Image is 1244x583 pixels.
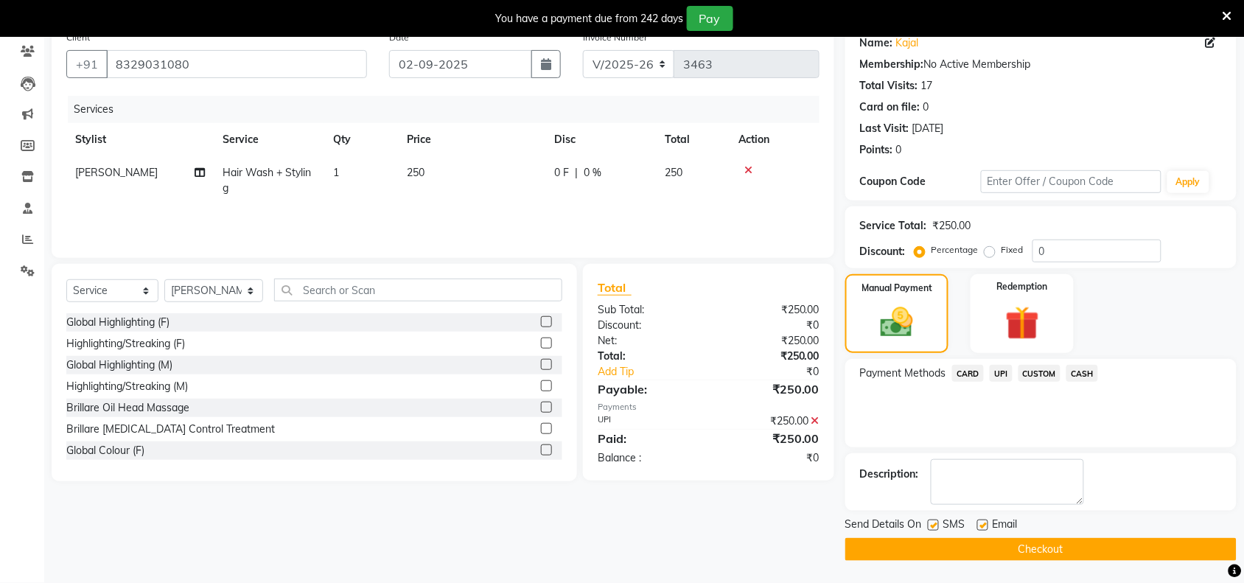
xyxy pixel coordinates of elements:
[687,6,733,31] button: Pay
[656,123,730,156] th: Total
[223,166,311,195] span: Hair Wash + Styling
[860,35,893,51] div: Name:
[587,364,729,380] a: Add Tip
[708,349,831,364] div: ₹250.00
[1066,365,1098,382] span: CASH
[932,243,979,256] label: Percentage
[66,422,275,437] div: Brillare [MEDICAL_DATA] Control Treatment
[993,517,1018,535] span: Email
[921,78,933,94] div: 17
[583,31,647,44] label: Invoice Number
[923,100,929,115] div: 0
[862,282,932,295] label: Manual Payment
[981,170,1161,193] input: Enter Offer / Coupon Code
[66,315,170,330] div: Global Highlighting (F)
[106,50,367,78] input: Search by Name/Mobile/Email/Code
[860,57,924,72] div: Membership:
[587,333,709,349] div: Net:
[66,400,189,416] div: Brillare Oil Head Massage
[708,380,831,398] div: ₹250.00
[730,123,820,156] th: Action
[995,302,1050,344] img: _gift.svg
[214,123,324,156] th: Service
[860,366,946,381] span: Payment Methods
[708,302,831,318] div: ₹250.00
[587,349,709,364] div: Total:
[75,166,158,179] span: [PERSON_NAME]
[587,302,709,318] div: Sub Total:
[496,11,684,27] div: You have a payment due from 242 days
[952,365,984,382] span: CARD
[587,380,709,398] div: Payable:
[398,123,545,156] th: Price
[66,123,214,156] th: Stylist
[997,280,1048,293] label: Redemption
[860,100,920,115] div: Card on file:
[66,336,185,352] div: Highlighting/Streaking (F)
[860,142,893,158] div: Points:
[1002,243,1024,256] label: Fixed
[333,166,339,179] span: 1
[870,304,923,341] img: _cash.svg
[860,218,927,234] div: Service Total:
[860,174,981,189] div: Coupon Code
[68,96,831,123] div: Services
[587,450,709,466] div: Balance :
[845,538,1237,561] button: Checkout
[324,123,398,156] th: Qty
[860,57,1222,72] div: No Active Membership
[584,165,601,181] span: 0 %
[708,413,831,429] div: ₹250.00
[66,379,188,394] div: Highlighting/Streaking (M)
[845,517,922,535] span: Send Details On
[708,333,831,349] div: ₹250.00
[587,318,709,333] div: Discount:
[274,279,562,301] input: Search or Scan
[66,50,108,78] button: +91
[896,35,919,51] a: Kajal
[860,467,919,482] div: Description:
[1167,171,1209,193] button: Apply
[708,450,831,466] div: ₹0
[587,430,709,447] div: Paid:
[575,165,578,181] span: |
[990,365,1013,382] span: UPI
[66,443,144,458] div: Global Colour (F)
[665,166,682,179] span: 250
[407,166,424,179] span: 250
[708,430,831,447] div: ₹250.00
[860,121,909,136] div: Last Visit:
[66,31,90,44] label: Client
[860,78,918,94] div: Total Visits:
[912,121,944,136] div: [DATE]
[933,218,971,234] div: ₹250.00
[587,413,709,429] div: UPI
[389,31,409,44] label: Date
[729,364,831,380] div: ₹0
[598,401,820,413] div: Payments
[896,142,902,158] div: 0
[860,244,906,259] div: Discount:
[708,318,831,333] div: ₹0
[943,517,965,535] span: SMS
[66,357,172,373] div: Global Highlighting (M)
[1018,365,1061,382] span: CUSTOM
[598,280,632,296] span: Total
[545,123,656,156] th: Disc
[554,165,569,181] span: 0 F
